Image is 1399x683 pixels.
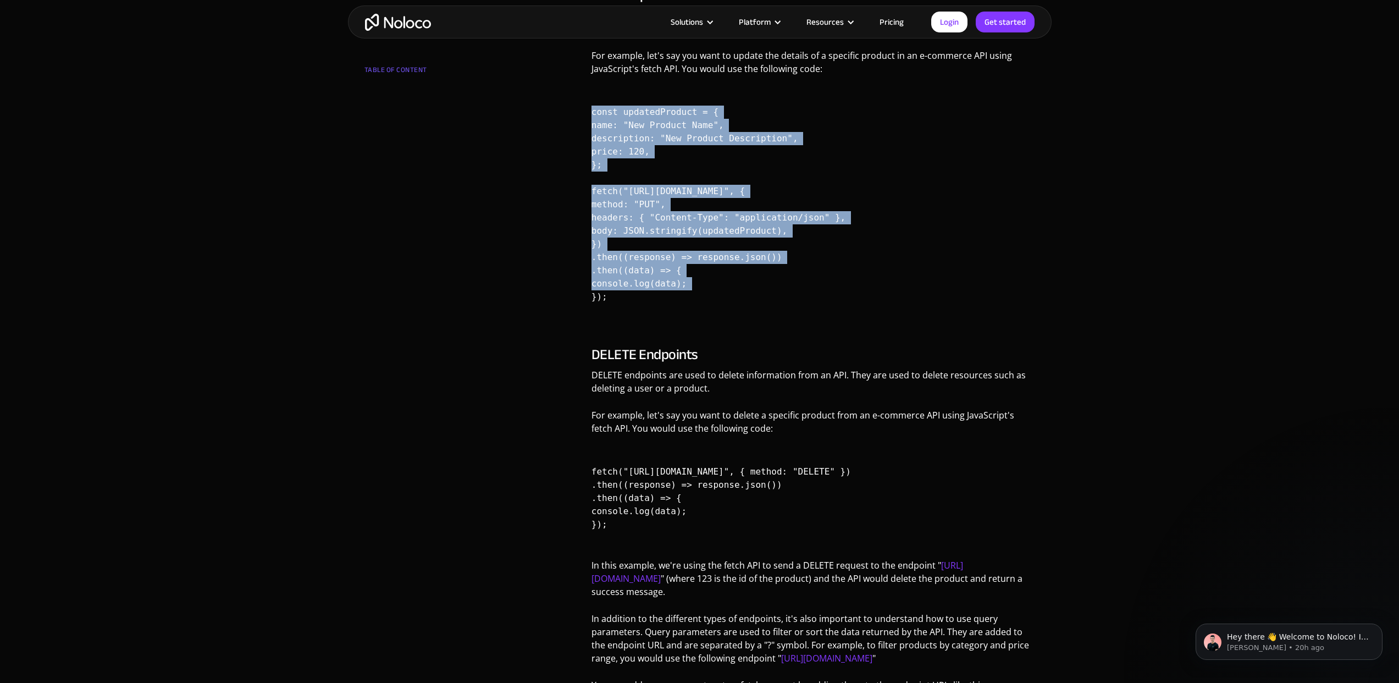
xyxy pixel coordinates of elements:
[725,15,793,29] div: Platform
[976,12,1035,32] a: Get started
[591,85,845,324] code: const updatedProduct = { name: "New Product Name", description: "New Product Description", price:...
[591,612,1035,673] p: In addition to the different types of endpoints, it's also important to understand how to use que...
[591,368,1035,403] p: DELETE endpoints are used to delete information from an API. They are used to delete resources su...
[1179,601,1399,678] iframe: Intercom notifications message
[931,12,967,32] a: Login
[781,652,872,664] a: [URL][DOMAIN_NAME]
[591,346,1035,363] h3: DELETE Endpoints
[591,559,963,585] a: [URL][DOMAIN_NAME]
[806,15,844,29] div: Resources
[657,15,725,29] div: Solutions
[591,49,1035,84] p: For example, let's say you want to update the details of a specific product in an e-commerce API ...
[793,15,866,29] div: Resources
[364,62,497,84] div: TABLE OF CONTENT
[591,444,851,552] code: fetch("[URL][DOMAIN_NAME]", { method: "DELETE" }) .then((response) => response.json()) .then((dat...
[739,15,771,29] div: Platform
[365,14,431,31] a: home
[671,15,703,29] div: Solutions
[591,559,1035,607] p: In this example, we're using the fetch API to send a DELETE request to the endpoint " " (where 12...
[591,409,1035,443] p: For example, let's say you want to delete a specific product from an e-commerce API using JavaScr...
[866,15,917,29] a: Pricing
